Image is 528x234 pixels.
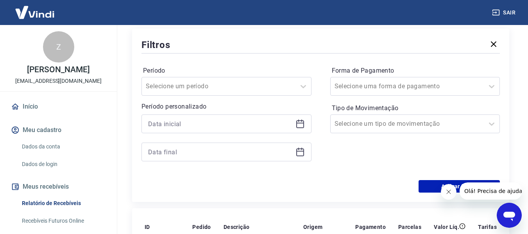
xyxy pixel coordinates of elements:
label: Tipo de Movimentação [332,104,499,113]
input: Data final [148,146,292,158]
button: Meu cadastro [9,121,107,139]
p: Pedido [192,223,211,231]
button: Meus recebíveis [9,178,107,195]
label: Período [143,66,310,75]
p: Descrição [224,223,250,231]
p: Valor Líq. [434,223,459,231]
button: Sair [490,5,519,20]
h5: Filtros [141,39,170,51]
label: Forma de Pagamento [332,66,499,75]
input: Data inicial [148,118,292,130]
a: Relatório de Recebíveis [19,195,107,211]
p: ID [145,223,150,231]
iframe: Mensagem da empresa [460,182,522,200]
img: Vindi [9,0,60,24]
p: Origem [303,223,322,231]
a: Início [9,98,107,115]
a: Dados de login [19,156,107,172]
p: [PERSON_NAME] [27,66,89,74]
p: Tarifas [478,223,497,231]
iframe: Botão para abrir a janela de mensagens [497,203,522,228]
p: [EMAIL_ADDRESS][DOMAIN_NAME] [15,77,102,85]
a: Dados da conta [19,139,107,155]
iframe: Fechar mensagem [441,184,456,200]
p: Período personalizado [141,102,311,111]
span: Olá! Precisa de ajuda? [5,5,66,12]
div: Z [43,31,74,63]
a: Recebíveis Futuros Online [19,213,107,229]
p: Pagamento [355,223,386,231]
p: Parcelas [398,223,421,231]
button: Aplicar filtros [419,180,500,193]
